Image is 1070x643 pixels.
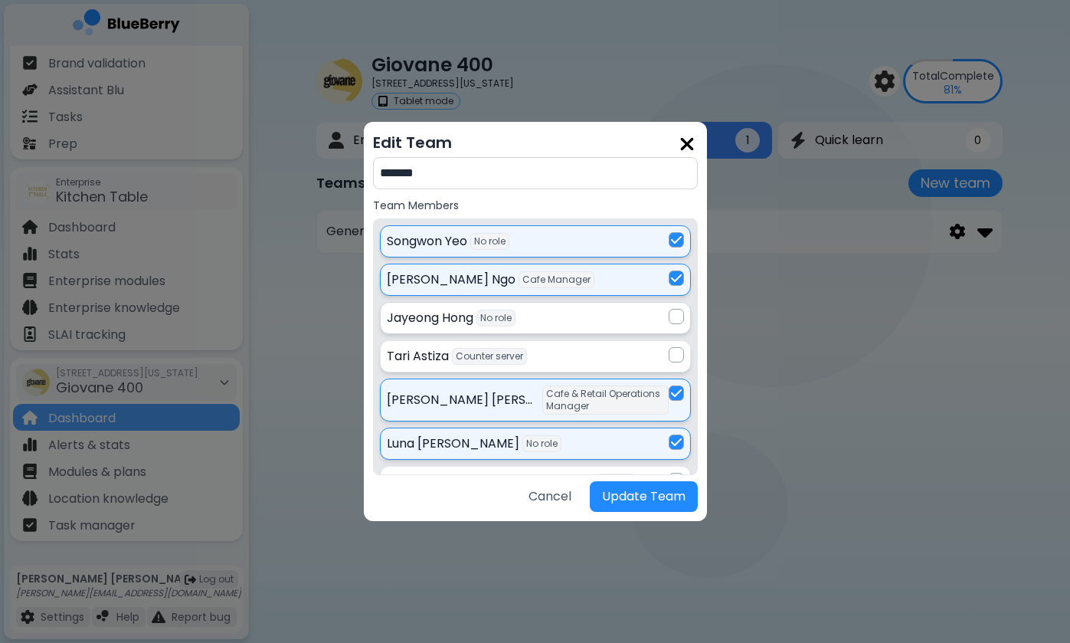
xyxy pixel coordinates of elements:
p: No role [474,235,506,248]
p: [PERSON_NAME] [PERSON_NAME] [387,391,540,409]
p: Cafe Manager [522,274,591,286]
img: close icon [679,134,695,155]
img: check [671,272,682,284]
button: Cancel [516,481,584,512]
p: Jayeong Hong [387,309,473,327]
p: Tari Astiza [387,347,449,366]
p: Luna [PERSON_NAME] [387,435,519,453]
p: [PERSON_NAME] Ngo [387,271,515,289]
p: Cafe & Retail Operations Manager [546,388,664,412]
img: check [671,436,682,448]
p: No role [526,438,558,450]
p: Songwon Yeo [387,232,467,251]
button: Update Team [590,481,698,512]
p: Counter server [456,350,523,363]
p: [PERSON_NAME] [PERSON_NAME] [387,473,594,491]
img: check [671,234,682,246]
img: check [671,387,682,399]
h2: Edit Team [373,131,698,154]
p: No role [480,312,512,324]
label: Team Members [373,198,698,212]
